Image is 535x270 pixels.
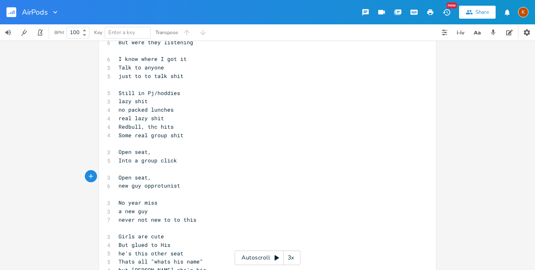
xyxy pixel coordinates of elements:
span: But were they listening [119,39,193,46]
button: K [518,3,529,22]
span: lazy shit [119,97,148,105]
span: a new guy [119,207,148,215]
span: I know where I got it [119,55,187,63]
span: AirPods [22,9,48,16]
span: he's this other seat [119,250,183,257]
div: Transpose [155,30,178,35]
span: No year miss [119,199,157,206]
span: Open seat, [119,148,151,156]
span: no packed lunches [119,106,174,113]
div: Share [475,9,489,16]
div: Kat [518,7,529,17]
span: Talk to anyone [119,64,164,71]
span: Open seat, [119,174,151,181]
button: New [438,5,455,19]
div: 3x [284,251,298,265]
span: Redbull, thc hits [119,123,174,130]
div: BPM [54,30,64,35]
span: Into a group click [119,157,177,164]
div: New [447,2,457,9]
span: Some real group shit [119,132,183,139]
button: Share [459,6,496,19]
span: But glued to His [119,241,170,248]
span: Still in Pj/hoddies [119,89,180,97]
span: real lazy shit [119,114,164,122]
div: Key [94,30,102,35]
span: just to to talk shit [119,72,183,80]
span: never not new to to this [119,216,196,223]
span: Girls are cute [119,233,164,240]
div: Autoscroll [235,251,300,265]
span: new guy opprotunist [119,182,180,189]
span: Enter a key [108,29,135,36]
span: Thats all "whats his name" [119,258,203,265]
